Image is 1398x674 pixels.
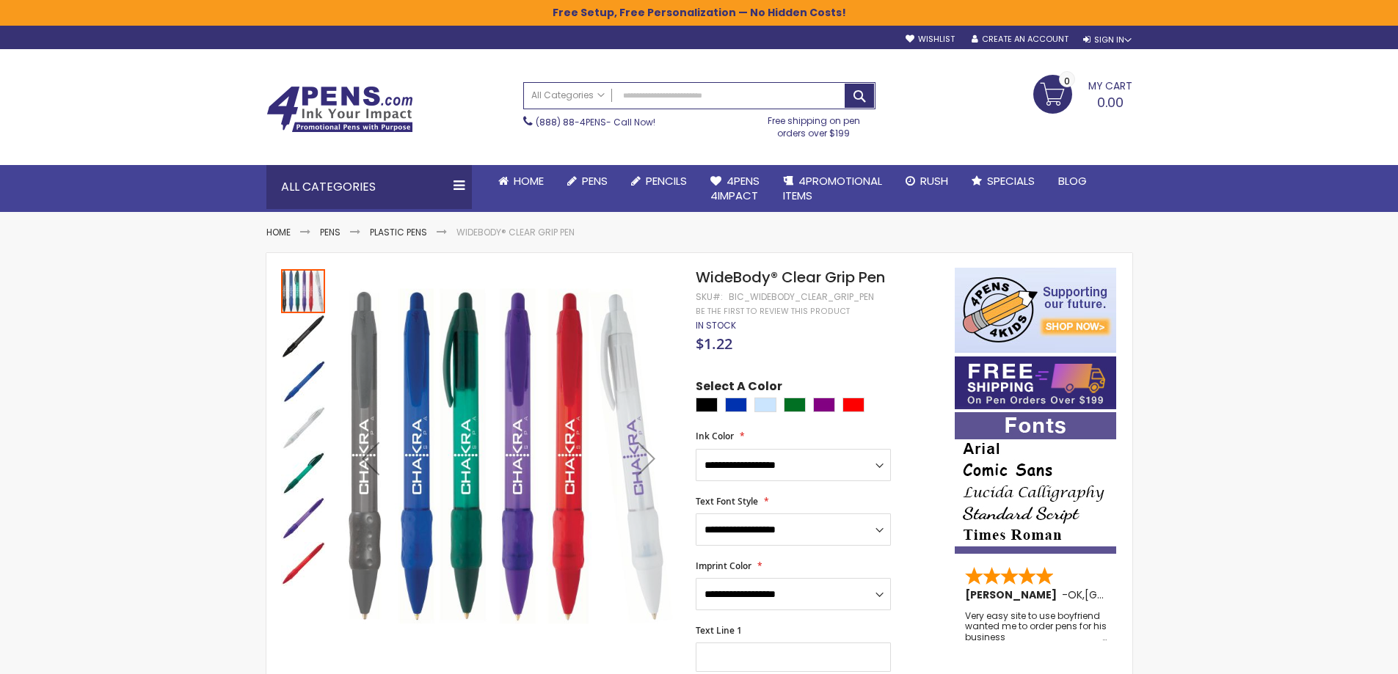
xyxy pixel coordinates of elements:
img: Free shipping on orders over $199 [955,356,1116,409]
span: Rush [920,173,948,188]
span: Imprint Color [696,560,751,572]
img: font-personalization-examples [955,412,1116,554]
div: WideBody® Clear Grip Pen [281,404,327,450]
div: WideBody® Clear Grip Pen [281,313,327,359]
span: Pens [582,173,608,188]
div: WideBody® Clear Grip Pen [281,495,327,541]
a: (888) 88-4PENS [536,116,606,128]
a: All Categories [524,83,612,107]
a: Pencils [619,165,699,197]
img: WideBody® Clear Grip Pen [341,289,677,624]
div: WideBody® Clear Grip Pen [281,541,325,586]
span: In stock [696,319,736,331]
span: All Categories [531,89,605,101]
a: Blog [1046,165,1099,197]
span: Select A Color [696,378,782,398]
span: Home [514,173,544,188]
a: Be the first to review this product [696,306,850,317]
span: Pencils [646,173,687,188]
div: Purple [813,398,835,412]
a: Create an Account [972,34,1068,45]
div: WideBody® Clear Grip Pen [281,450,327,495]
a: Plastic Pens [370,226,427,238]
span: 0 [1064,74,1070,88]
div: Availability [696,320,736,331]
span: 0.00 [1097,93,1124,111]
img: WideBody® Clear Grip Pen [281,451,325,495]
a: Home [487,165,556,197]
div: Next [617,268,676,648]
span: 4Pens 4impact [710,173,760,203]
a: Pens [556,165,619,197]
div: Blue [725,398,747,412]
span: Specials [987,173,1035,188]
div: Green [784,398,806,412]
span: - Call Now! [536,116,655,128]
span: 4PROMOTIONAL ITEMS [783,173,882,203]
img: 4Pens Custom Pens and Promotional Products [266,86,413,133]
img: WideBody® Clear Grip Pen [281,542,325,586]
div: WideBody® Clear Grip Pen [281,359,327,404]
a: Wishlist [906,34,955,45]
div: Sign In [1083,34,1132,45]
a: 4PROMOTIONALITEMS [771,165,894,213]
span: Text Line 1 [696,624,742,637]
a: Rush [894,165,960,197]
span: - , [1062,587,1193,602]
div: Red [842,398,864,412]
div: Free shipping on pen orders over $199 [752,109,875,139]
span: Blog [1058,173,1087,188]
div: bic_widebody_clear_grip_pen [729,291,874,303]
div: WideBody® Clear Grip Pen [281,268,327,313]
span: $1.22 [696,334,732,354]
img: WideBody® Clear Grip Pen [281,315,325,359]
span: Text Font Style [696,495,758,508]
span: [PERSON_NAME] [965,587,1062,602]
div: Very easy site to use boyfriend wanted me to order pens for his business [965,611,1107,642]
div: Clear [754,398,776,412]
span: Ink Color [696,430,734,442]
span: WideBody® Clear Grip Pen [696,267,885,287]
div: All Categories [266,165,472,209]
img: WideBody® Clear Grip Pen [281,360,325,404]
a: Specials [960,165,1046,197]
a: Pens [320,226,341,238]
strong: SKU [696,290,723,303]
a: 4Pens4impact [699,165,771,213]
img: WideBody® Clear Grip Pen [281,406,325,450]
a: Home [266,226,291,238]
img: WideBody® Clear Grip Pen [281,497,325,541]
div: Black [696,398,718,412]
li: WideBody® Clear Grip Pen [456,227,575,238]
img: 4pens 4 kids [955,268,1116,353]
a: 0.00 0 [1033,75,1132,111]
div: Previous [341,268,400,648]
